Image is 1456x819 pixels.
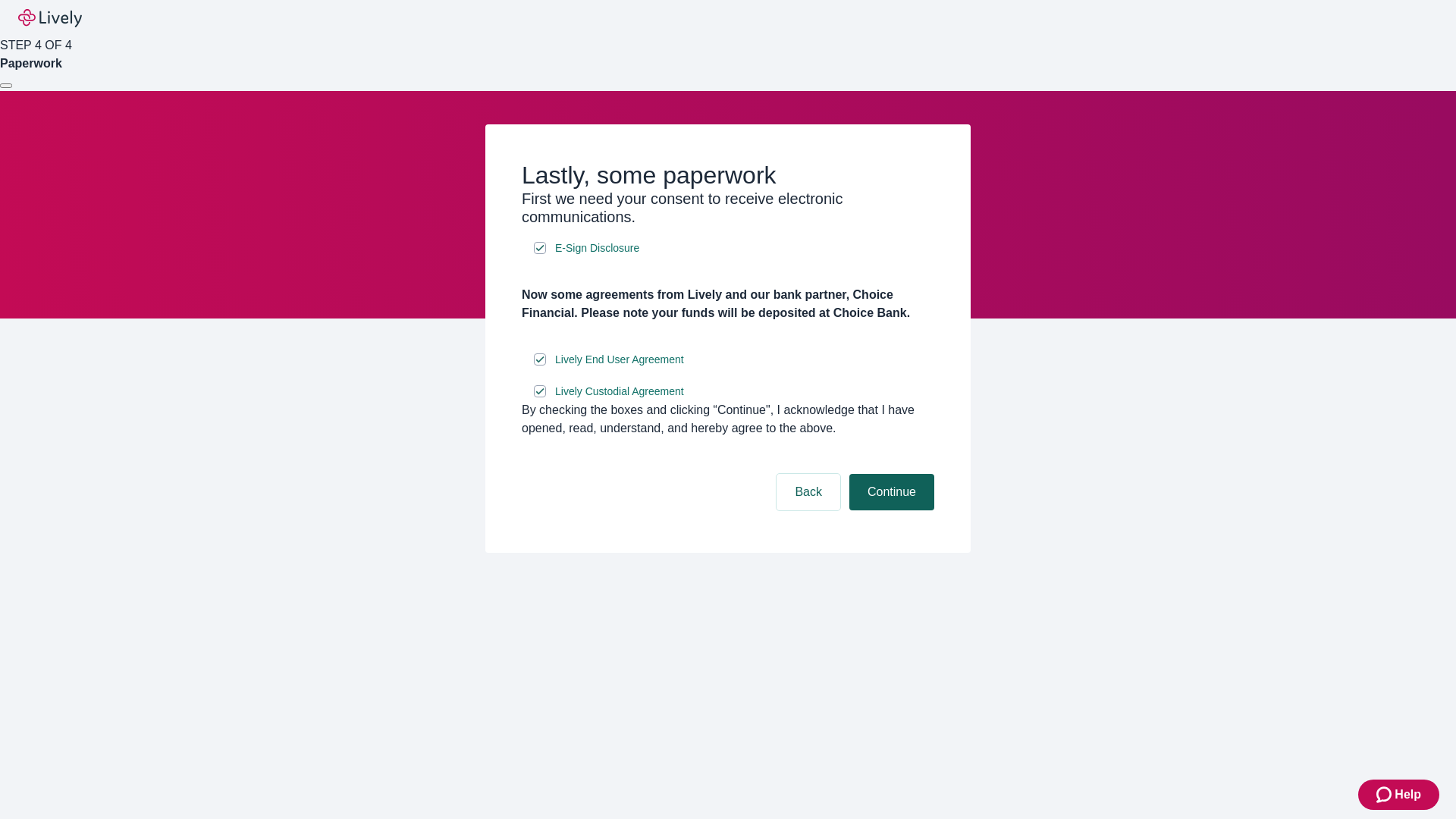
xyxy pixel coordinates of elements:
h3: First we need your consent to receive electronic communications. [522,190,934,226]
h4: Now some agreements from Lively and our bank partner, Choice Financial. Please note your funds wi... [522,286,934,322]
button: Back [777,474,840,510]
a: e-sign disclosure document [552,239,642,258]
svg: Zendesk support icon [1376,786,1395,804]
h2: Lastly, some paperwork [522,161,934,190]
span: Lively End User Agreement [555,352,684,368]
button: Zendesk support iconHelp [1358,780,1439,810]
div: By checking the boxes and clicking “Continue", I acknowledge that I have opened, read, understand... [522,401,934,438]
span: E-Sign Disclosure [555,240,639,256]
span: Lively Custodial Agreement [555,384,684,400]
span: Help [1395,786,1421,804]
img: Lively [18,9,82,27]
button: Continue [849,474,934,510]
a: e-sign disclosure document [552,382,687,401]
a: e-sign disclosure document [552,350,687,369]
